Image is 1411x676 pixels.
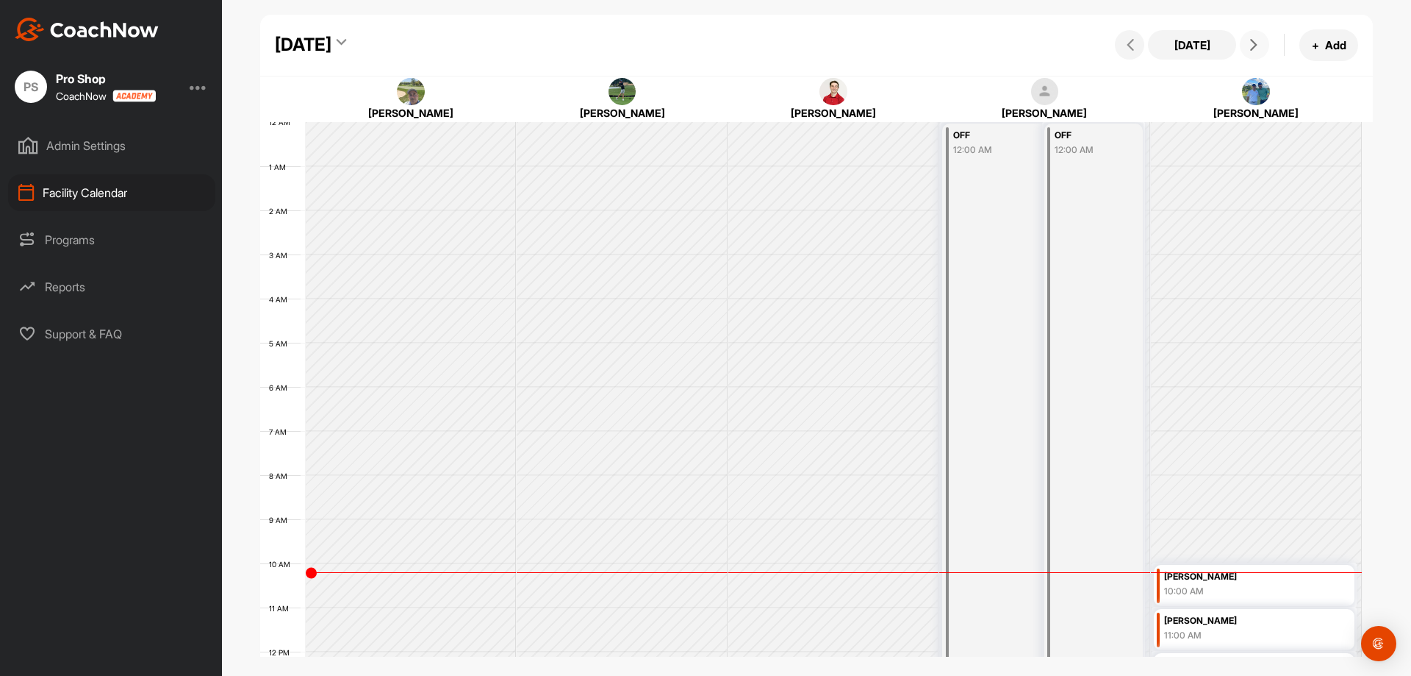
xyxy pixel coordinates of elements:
[953,143,1108,157] div: 12:00 AM
[15,71,47,103] div: PS
[8,268,215,305] div: Reports
[1361,626,1396,661] div: Open Intercom Messenger
[1055,127,1129,144] div: OFF
[260,251,302,260] div: 3 AM
[1164,629,1320,642] div: 11:00 AM
[275,32,331,58] div: [DATE]
[1055,143,1129,157] div: 12:00 AM
[260,427,301,436] div: 7 AM
[819,78,847,106] img: square_d106af1cbb243ddbf65b256467a49084.jpg
[260,472,302,480] div: 8 AM
[260,295,302,304] div: 4 AM
[1164,569,1320,586] div: [PERSON_NAME]
[260,383,302,392] div: 6 AM
[112,90,156,102] img: CoachNow acadmey
[1164,613,1320,630] div: [PERSON_NAME]
[746,105,920,121] div: [PERSON_NAME]
[1299,29,1358,61] button: +Add
[260,207,302,216] div: 2 AM
[1148,30,1236,60] button: [DATE]
[1168,105,1343,121] div: [PERSON_NAME]
[8,221,215,258] div: Programs
[260,163,301,171] div: 1 AM
[1242,78,1270,106] img: square_4b407b35e989d55f3d3b224a3b9ffcf6.jpg
[260,339,302,348] div: 5 AM
[56,90,156,102] div: CoachNow
[8,316,215,352] div: Support & FAQ
[1031,78,1059,106] img: square_default-ef6cabf814de5a2bf16c804365e32c732080f9872bdf737d349900a9daf73cf9.png
[260,648,304,657] div: 12 PM
[56,73,156,85] div: Pro Shop
[397,78,425,106] img: square_35322a8c203840fbb0b11e7a66f8ca14.jpg
[1164,585,1320,598] div: 10:00 AM
[953,127,1108,144] div: OFF
[1312,38,1319,53] span: +
[8,174,215,211] div: Facility Calendar
[260,118,305,127] div: 12 AM
[535,105,709,121] div: [PERSON_NAME]
[958,105,1132,121] div: [PERSON_NAME]
[15,18,159,41] img: CoachNow
[608,78,636,106] img: square_1ba95a1c99e6952c22ea10d324b08980.jpg
[260,516,302,524] div: 9 AM
[260,604,304,613] div: 11 AM
[324,105,498,121] div: [PERSON_NAME]
[8,127,215,164] div: Admin Settings
[260,560,305,569] div: 10 AM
